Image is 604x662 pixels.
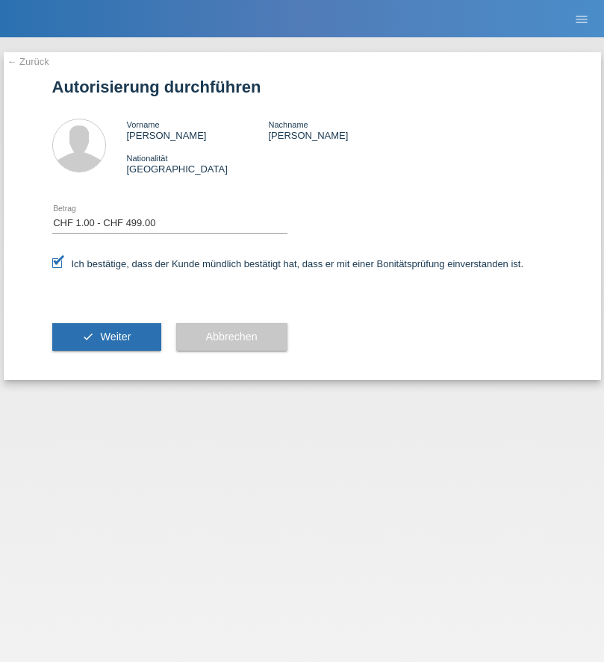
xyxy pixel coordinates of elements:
label: Ich bestätige, dass der Kunde mündlich bestätigt hat, dass er mit einer Bonitätsprüfung einversta... [52,258,524,269]
div: [PERSON_NAME] [268,119,410,141]
i: menu [574,12,589,27]
button: check Weiter [52,323,161,352]
div: [PERSON_NAME] [127,119,269,141]
span: Nationalität [127,154,168,163]
span: Abbrechen [206,331,258,343]
div: [GEOGRAPHIC_DATA] [127,152,269,175]
h1: Autorisierung durchführen [52,78,552,96]
button: Abbrechen [176,323,287,352]
span: Weiter [100,331,131,343]
span: Vorname [127,120,160,129]
a: menu [567,14,597,23]
span: Nachname [268,120,308,129]
a: ← Zurück [7,56,49,67]
i: check [82,331,94,343]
